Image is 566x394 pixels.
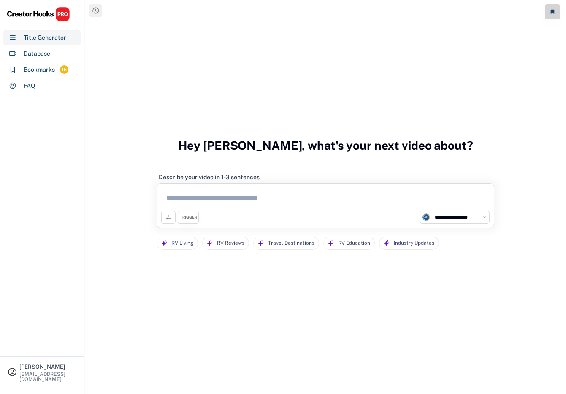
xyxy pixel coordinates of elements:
[217,237,244,249] div: RV Reviews
[19,364,77,370] div: [PERSON_NAME]
[180,215,197,220] div: TRIGGER
[171,237,193,249] div: RV Living
[338,237,370,249] div: RV Education
[159,173,260,181] div: Describe your video in 1-3 sentences
[24,33,66,42] div: Title Generator
[19,372,77,382] div: [EMAIL_ADDRESS][DOMAIN_NAME]
[24,65,55,74] div: Bookmarks
[7,7,70,22] img: CHPRO%20Logo.svg
[24,49,50,58] div: Database
[422,213,430,221] img: channels4_profile.jpg
[268,237,314,249] div: Travel Destinations
[178,130,473,162] h3: Hey [PERSON_NAME], what's your next video about?
[24,81,35,90] div: FAQ
[60,66,68,73] div: 15
[394,237,434,249] div: Industry Updates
